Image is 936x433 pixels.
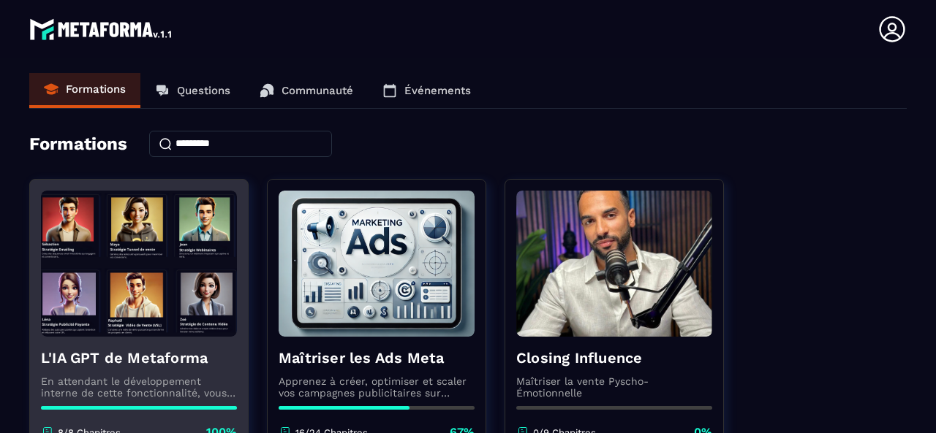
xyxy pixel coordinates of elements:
img: formation-background [516,191,712,337]
p: Maîtriser la vente Pyscho-Émotionnelle [516,375,712,399]
p: Communauté [282,84,353,97]
p: Questions [177,84,230,97]
img: formation-background [41,191,237,337]
img: formation-background [279,191,475,337]
h4: Formations [29,134,127,154]
img: logo [29,15,174,44]
p: Événements [404,84,471,97]
a: Questions [140,73,245,108]
h4: Closing Influence [516,348,712,368]
a: Formations [29,73,140,108]
h4: Maîtriser les Ads Meta [279,348,475,368]
a: Événements [368,73,486,108]
p: Apprenez à créer, optimiser et scaler vos campagnes publicitaires sur Facebook et Instagram. [279,375,475,399]
p: Formations [66,83,126,96]
p: En attendant le développement interne de cette fonctionnalité, vous pouvez déjà l’utiliser avec C... [41,375,237,399]
h4: L'IA GPT de Metaforma [41,348,237,368]
a: Communauté [245,73,368,108]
